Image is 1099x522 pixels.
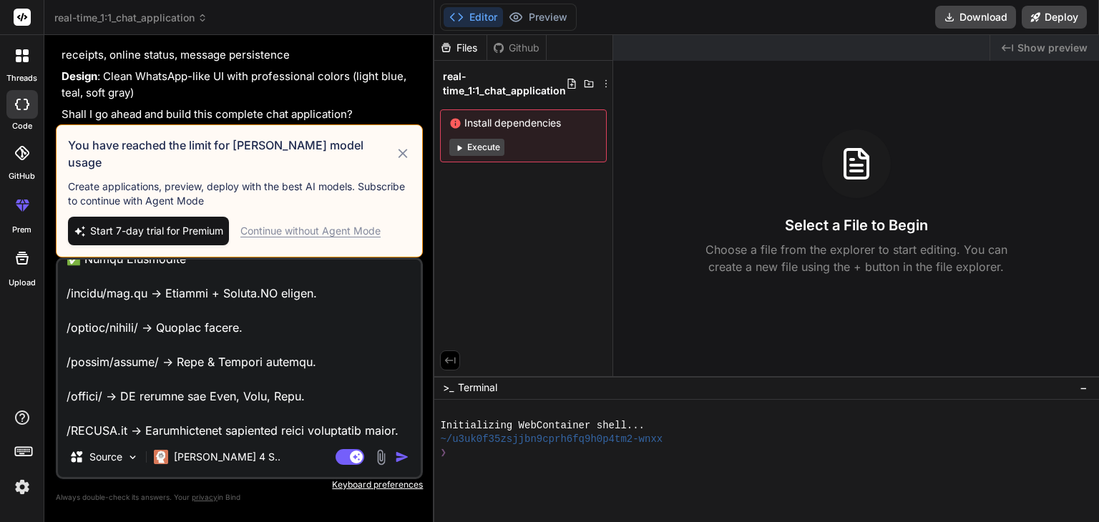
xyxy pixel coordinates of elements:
img: Pick Models [127,451,139,463]
p: Choose a file from the explorer to start editing. You can create a new file using the + button in... [696,241,1017,275]
span: privacy [192,493,218,501]
span: ~/u3uk0f35zsjjbn9cprh6fq9h0p4tm2-wnxx [440,433,663,446]
p: Create applications, preview, deploy with the best AI models. Subscribe to continue with Agent Mode [68,179,411,208]
div: Continue without Agent Mode [240,224,381,238]
button: Execute [449,139,504,156]
button: Deploy [1022,6,1087,29]
img: attachment [373,449,389,466]
p: : JWT auth, real-time messaging, typing indicators, read receipts, online status, message persist... [62,31,420,63]
span: − [1080,380,1088,395]
p: : Clean WhatsApp-like UI with professional colors (light blue, teal, soft gray) [62,69,420,101]
strong: Design [62,69,97,83]
div: Github [487,41,546,55]
span: Show preview [1017,41,1088,55]
span: Terminal [458,380,497,395]
span: Install dependencies [449,116,597,130]
h3: You have reached the limit for [PERSON_NAME] model usage [68,137,395,171]
img: settings [10,475,34,499]
label: code [12,120,32,132]
p: Always double-check its answers. Your in Bind [56,491,423,504]
p: [PERSON_NAME] 4 S.. [174,450,280,464]
span: ❯ [440,446,447,460]
span: real-time_1:1_chat_application [443,69,566,98]
button: Preview [503,7,573,27]
h3: Select a File to Begin [785,215,928,235]
img: Claude 4 Sonnet [154,450,168,464]
p: Source [89,450,122,464]
p: Keyboard preferences [56,479,423,491]
label: prem [12,224,31,236]
p: Shall I go ahead and build this complete chat application? [62,107,420,123]
span: Start 7-day trial for Premium [90,224,223,238]
div: Files [434,41,487,55]
label: Upload [9,277,36,289]
span: >_ [443,380,454,395]
button: Start 7-day trial for Premium [68,217,229,245]
button: Editor [444,7,503,27]
button: − [1077,376,1090,399]
textarea: Lorem: Ipsu-Dolo 0:5 Sita Consectetur (Adipi Elitse + Doei.te) 📌 Incidid Utlabore Etdo magnaal en... [58,260,421,437]
label: GitHub [9,170,35,182]
span: real-time_1:1_chat_application [54,11,207,25]
span: Initializing WebContainer shell... [440,419,645,433]
label: threads [6,72,37,84]
button: Download [935,6,1016,29]
img: icon [395,450,409,464]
